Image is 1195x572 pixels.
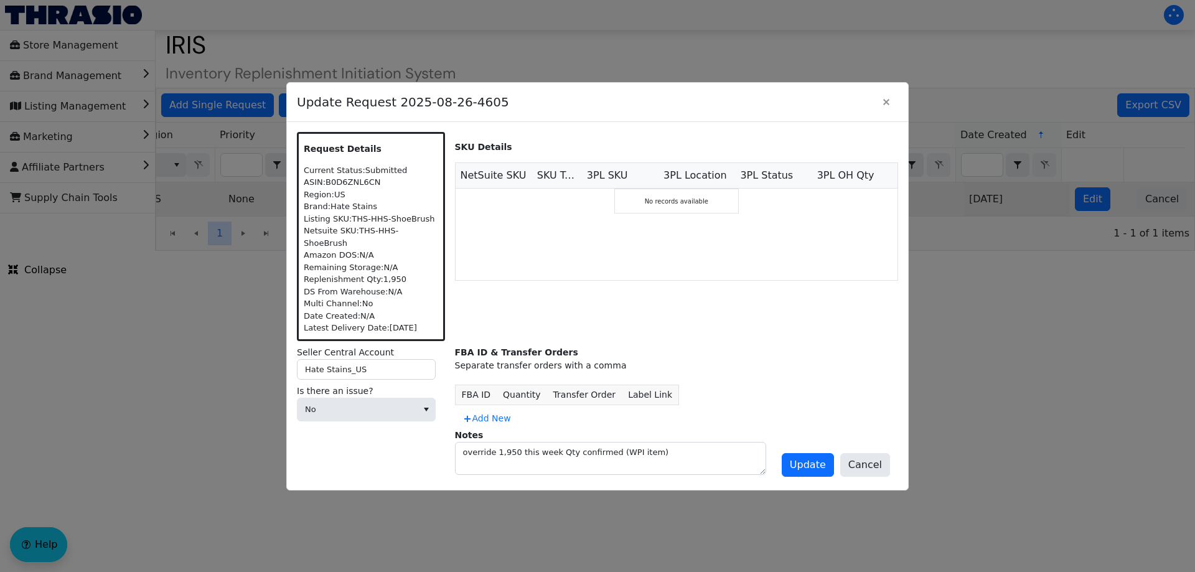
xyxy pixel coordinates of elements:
[817,168,874,183] span: 3PL OH Qty
[790,457,826,472] span: Update
[304,298,438,310] div: Multi Channel: No
[304,176,438,189] div: ASIN: B0D6ZNL6CN
[462,412,511,425] span: Add New
[537,168,577,183] span: SKU Type
[614,189,739,213] div: No records available
[461,168,527,183] span: NetSuite SKU
[455,408,518,429] button: Add New
[304,273,438,286] div: Replenishment Qty: 1,950
[304,322,438,334] div: Latest Delivery Date: [DATE]
[587,168,628,183] span: 3PL SKU
[304,249,438,261] div: Amazon DOS: N/A
[874,90,898,114] button: Close
[455,430,484,440] label: Notes
[297,87,874,118] span: Update Request 2025-08-26-4605
[455,385,497,405] th: FBA ID
[840,453,890,477] button: Cancel
[304,164,438,177] div: Current Status: Submitted
[304,143,438,156] p: Request Details
[304,213,438,225] div: Listing SKU: THS-HHS-ShoeBrush
[622,385,678,405] th: Label Link
[304,310,438,322] div: Date Created: N/A
[417,398,435,421] button: select
[455,141,899,154] p: SKU Details
[304,189,438,201] div: Region: US
[305,403,410,416] span: No
[455,346,899,359] div: FBA ID & Transfer Orders
[304,261,438,274] div: Remaining Storage: N/A
[663,168,727,183] span: 3PL Location
[456,443,766,474] textarea: override 1,950 this week Qty confirmed (WPI item)
[297,346,445,359] label: Seller Central Account
[740,168,793,183] span: 3PL Status
[547,385,622,405] th: Transfer Order
[297,385,445,398] label: Is there an issue?
[304,225,438,249] div: Netsuite SKU: THS-HHS-ShoeBrush
[848,457,882,472] span: Cancel
[304,286,438,298] div: DS From Warehouse: N/A
[782,453,834,477] button: Update
[455,359,899,372] div: Separate transfer orders with a comma
[304,200,438,213] div: Brand: Hate Stains
[497,385,547,405] th: Quantity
